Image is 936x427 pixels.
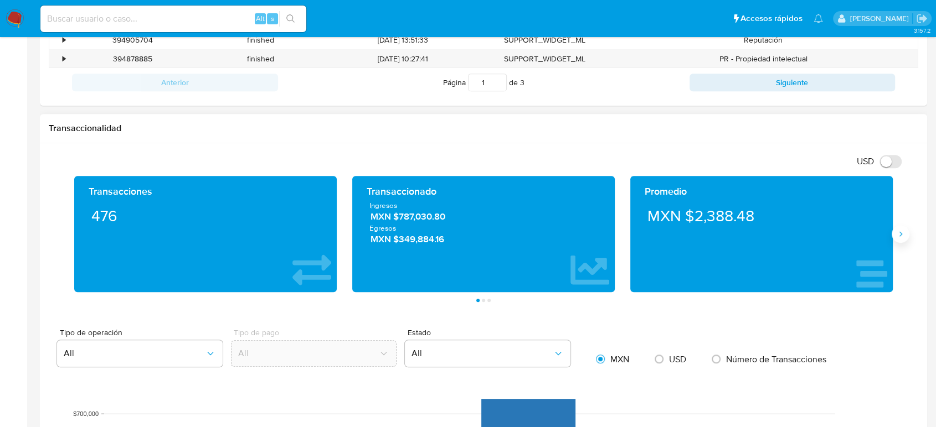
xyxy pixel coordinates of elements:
input: Buscar usuario o caso... [40,12,306,26]
div: SUPPORT_WIDGET_ML [481,50,609,68]
button: search-icon [279,11,302,27]
button: Siguiente [690,74,896,91]
span: 3 [520,77,524,88]
div: [DATE] 10:27:41 [325,50,481,68]
div: 394878885 [69,50,197,68]
span: Accesos rápidos [740,13,803,24]
div: PR - Propiedad intelectual [609,50,918,68]
span: Página de [443,74,524,91]
div: 394905704 [69,31,197,49]
span: Alt [256,13,265,24]
p: diego.gardunorosas@mercadolibre.com.mx [850,13,912,24]
div: Reputación [609,31,918,49]
a: Notificaciones [814,14,823,23]
a: Salir [916,13,928,24]
span: 3.157.2 [913,26,930,35]
div: SUPPORT_WIDGET_ML [481,31,609,49]
div: finished [197,31,325,49]
div: • [63,54,65,64]
div: • [63,35,65,45]
button: Anterior [72,74,278,91]
div: [DATE] 13:51:33 [325,31,481,49]
span: s [271,13,274,24]
h1: Transaccionalidad [49,123,918,134]
div: finished [197,50,325,68]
